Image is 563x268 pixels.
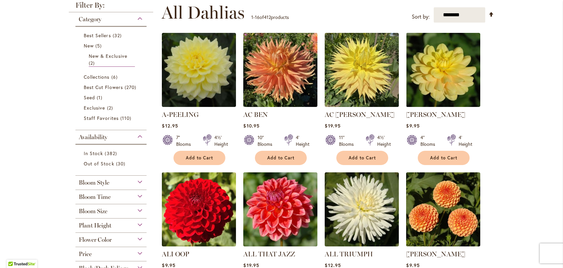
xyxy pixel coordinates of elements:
[255,151,307,165] button: Add to Cart
[89,53,127,59] span: New & Exclusive
[79,236,112,243] span: Flower Color
[251,14,253,20] span: 1
[162,111,199,119] a: A-PEELING
[95,42,103,49] span: 5
[255,14,260,20] span: 16
[84,150,103,156] span: In Stock
[173,151,225,165] button: Add to Cart
[79,179,109,186] span: Bloom Style
[325,250,373,258] a: ALL TRIUMPH
[79,208,107,215] span: Bloom Size
[296,134,309,147] div: 4' Height
[107,104,115,111] span: 2
[406,102,480,108] a: AHOY MATEY
[325,33,399,107] img: AC Jeri
[89,59,96,66] span: 2
[84,94,140,101] a: Seed
[84,104,140,111] a: Exclusive
[125,84,138,91] span: 270
[89,52,135,67] a: New &amp; Exclusive
[79,250,92,258] span: Price
[105,150,118,157] span: 382
[214,134,228,147] div: 4½' Height
[336,151,388,165] button: Add to Cart
[162,102,236,108] a: A-Peeling
[420,134,439,147] div: 4" Blooms
[84,84,140,91] a: Best Cut Flowers
[84,43,94,49] span: New
[377,134,391,147] div: 4½' Height
[79,222,111,229] span: Plant Height
[84,160,114,167] span: Out of Stock
[79,193,111,201] span: Bloom Time
[264,14,271,20] span: 412
[84,115,119,121] span: Staff Favorites
[430,155,457,161] span: Add to Cart
[79,134,107,141] span: Availability
[162,3,245,23] span: All Dahlias
[116,160,127,167] span: 30
[406,111,465,119] a: [PERSON_NAME]
[325,172,399,246] img: ALL TRIUMPH
[84,42,140,49] a: New
[162,172,236,246] img: ALI OOP
[176,134,195,147] div: 7" Blooms
[243,102,317,108] a: AC BEN
[339,134,358,147] div: 11" Blooms
[243,123,259,129] span: $10.95
[459,134,472,147] div: 4' Height
[79,16,101,23] span: Category
[84,73,140,80] a: Collections
[113,32,123,39] span: 32
[251,12,289,23] p: - of products
[243,172,317,246] img: ALL THAT JAZZ
[243,250,295,258] a: ALL THAT JAZZ
[162,33,236,107] img: A-Peeling
[418,151,470,165] button: Add to Cart
[412,11,430,23] label: Sort by:
[69,2,153,12] strong: Filter By:
[243,111,268,119] a: AC BEN
[84,84,123,90] span: Best Cut Flowers
[162,123,178,129] span: $12.95
[406,241,480,248] a: AMBER QUEEN
[84,32,111,39] span: Best Sellers
[84,74,110,80] span: Collections
[243,33,317,107] img: AC BEN
[97,94,104,101] span: 1
[406,33,480,107] img: AHOY MATEY
[325,241,399,248] a: ALL TRIUMPH
[325,111,394,119] a: AC [PERSON_NAME]
[406,123,419,129] span: $9.95
[84,150,140,157] a: In Stock 382
[120,115,133,122] span: 110
[162,241,236,248] a: ALI OOP
[84,94,95,101] span: Seed
[186,155,213,161] span: Add to Cart
[325,102,399,108] a: AC Jeri
[349,155,376,161] span: Add to Cart
[406,172,480,246] img: AMBER QUEEN
[406,250,465,258] a: [PERSON_NAME]
[162,250,189,258] a: ALI OOP
[5,244,24,263] iframe: Launch Accessibility Center
[267,155,294,161] span: Add to Cart
[258,134,276,147] div: 10" Blooms
[325,123,340,129] span: $19.95
[84,32,140,39] a: Best Sellers
[84,160,140,167] a: Out of Stock 30
[111,73,119,80] span: 6
[243,241,317,248] a: ALL THAT JAZZ
[84,105,105,111] span: Exclusive
[84,115,140,122] a: Staff Favorites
